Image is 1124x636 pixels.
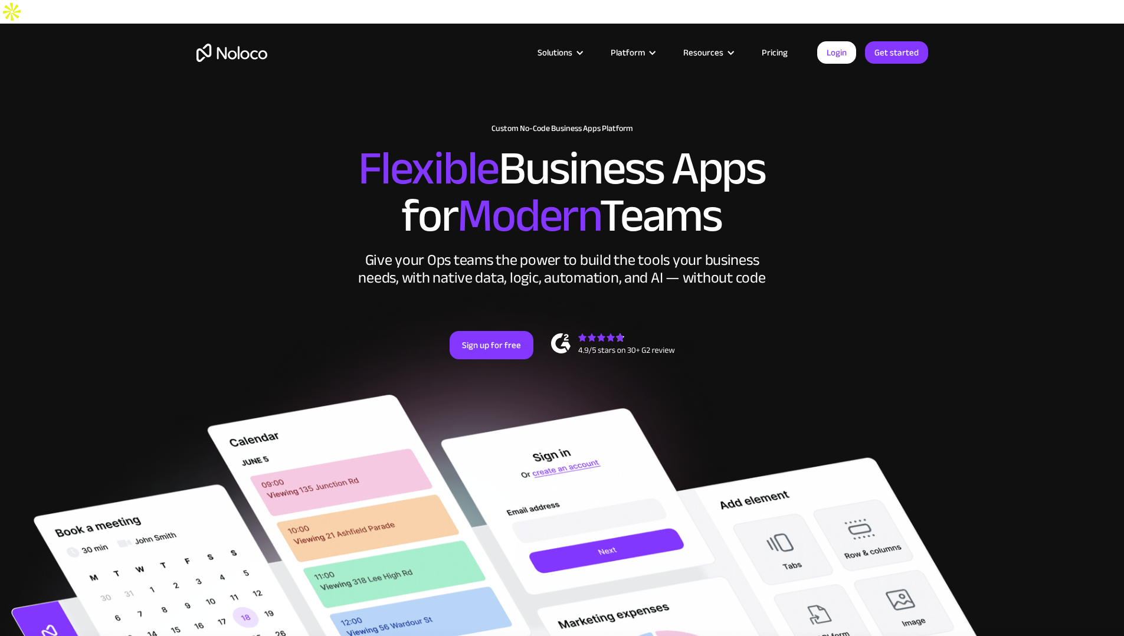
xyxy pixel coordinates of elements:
[747,45,802,60] a: Pricing
[196,145,928,240] h2: Business Apps for Teams
[356,251,769,287] div: Give your Ops teams the power to build the tools your business needs, with native data, logic, au...
[538,45,572,60] div: Solutions
[596,45,668,60] div: Platform
[457,172,599,260] span: Modern
[196,124,928,133] h1: Custom No-Code Business Apps Platform
[817,41,856,64] a: Login
[523,45,596,60] div: Solutions
[683,45,723,60] div: Resources
[865,41,928,64] a: Get started
[668,45,747,60] div: Resources
[450,331,533,359] a: Sign up for free
[358,124,499,212] span: Flexible
[196,44,267,62] a: home
[611,45,645,60] div: Platform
